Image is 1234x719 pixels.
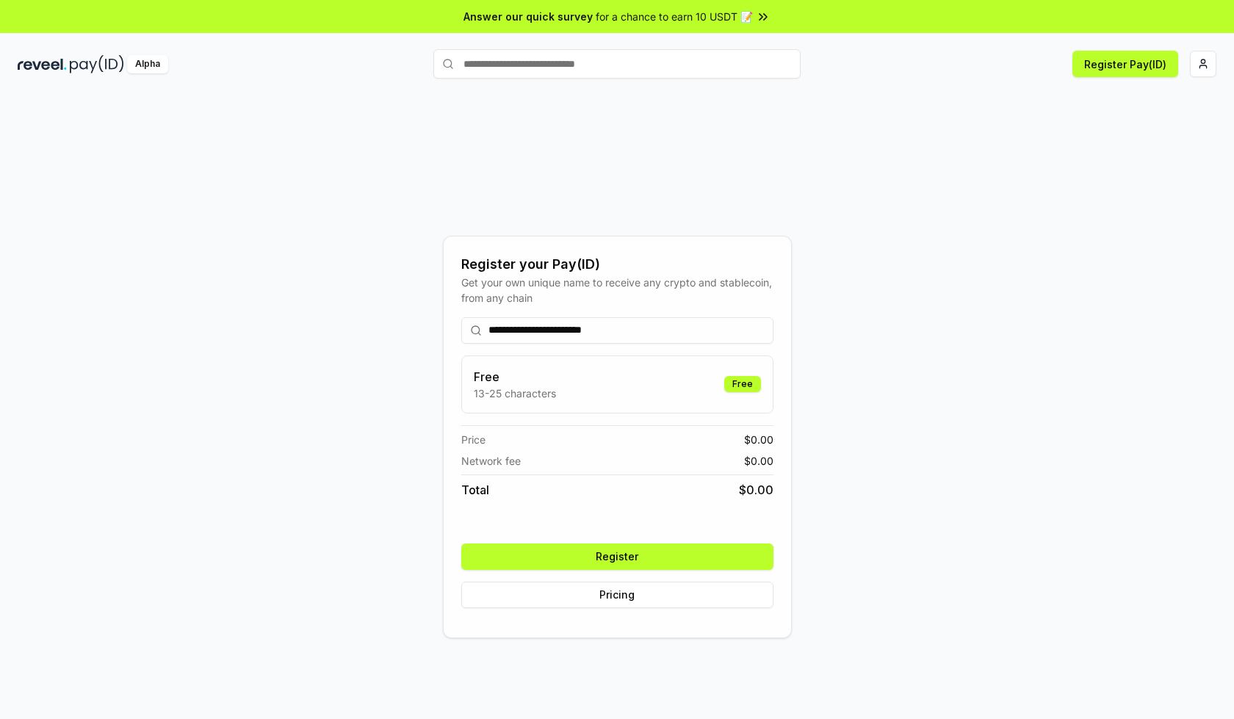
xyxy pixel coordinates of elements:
div: Get your own unique name to receive any crypto and stablecoin, from any chain [461,275,773,306]
button: Register [461,543,773,570]
span: for a chance to earn 10 USDT 📝 [596,9,753,24]
span: $ 0.00 [739,481,773,499]
p: 13-25 characters [474,386,556,401]
div: Alpha [127,55,168,73]
div: Free [724,376,761,392]
div: Register your Pay(ID) [461,254,773,275]
img: reveel_dark [18,55,67,73]
button: Pricing [461,582,773,608]
h3: Free [474,368,556,386]
span: Total [461,481,489,499]
img: pay_id [70,55,124,73]
span: Price [461,432,486,447]
span: $ 0.00 [744,432,773,447]
span: Network fee [461,453,521,469]
button: Register Pay(ID) [1072,51,1178,77]
span: $ 0.00 [744,453,773,469]
span: Answer our quick survey [463,9,593,24]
